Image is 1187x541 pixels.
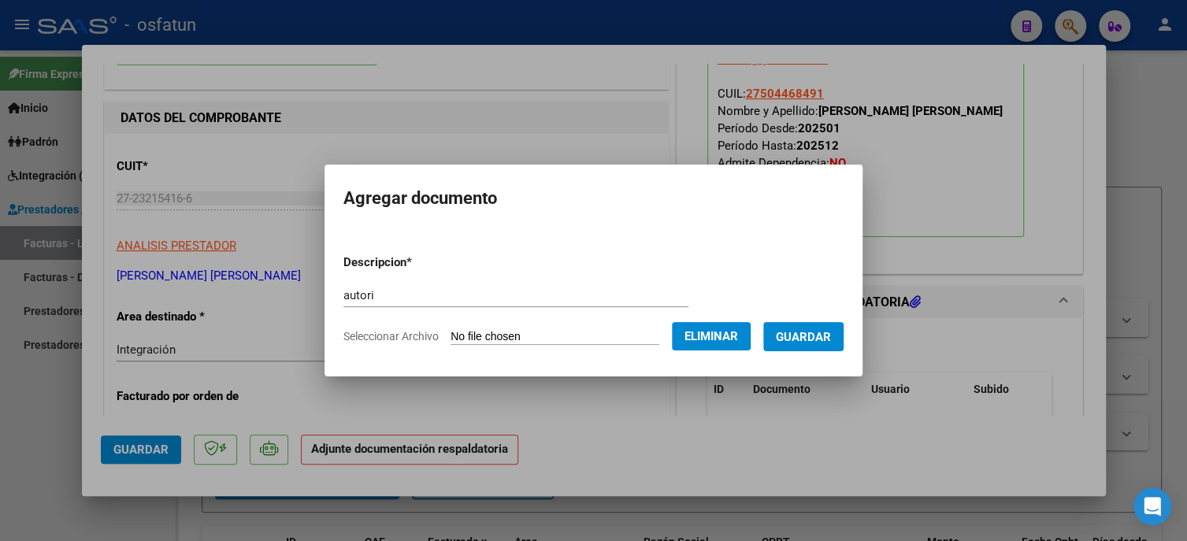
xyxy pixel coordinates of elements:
[343,254,494,272] p: Descripcion
[763,322,844,351] button: Guardar
[343,330,439,343] span: Seleccionar Archivo
[672,322,751,350] button: Eliminar
[684,329,738,343] span: Eliminar
[1133,487,1171,525] div: Open Intercom Messenger
[776,330,831,344] span: Guardar
[343,183,844,213] h2: Agregar documento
